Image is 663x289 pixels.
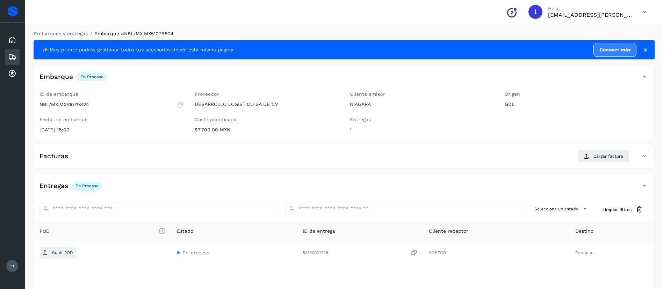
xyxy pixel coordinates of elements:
span: Limpiar filtros [603,207,632,213]
h4: Entregas [39,182,68,190]
a: Embarques y entregas [34,31,88,36]
span: ID de entrega [303,227,335,235]
p: NIAGARA [350,101,494,107]
label: Origen [505,91,649,97]
div: EmbarqueEn proceso [34,71,654,88]
div: Cuentas por cobrar [5,66,20,81]
span: Cargar factura [593,153,623,159]
p: [DATE] 18:00 [39,127,183,133]
button: Subir POD [39,247,76,259]
span: POD [39,227,166,235]
p: NBL/MX.MX51079824 [39,102,89,108]
td: Zapopan [570,241,654,264]
span: Estado [177,227,193,235]
p: lauraamalia.castillo@xpertal.com [548,12,632,18]
span: Embarque #NBL/MX.MX51079824 [94,31,174,36]
label: ID de embarque [39,91,183,97]
td: COSTCO [423,241,569,264]
span: ✨ Muy pronto podrás gestionar todos tus accesorios desde esta misma página. [42,46,235,53]
p: $7,700.00 MXN [195,127,339,133]
label: Entregas [350,117,494,123]
div: EntregasEn proceso [34,180,654,197]
button: Cargar factura [578,150,629,162]
p: Subir POD [52,250,73,255]
div: Embarques [5,49,20,65]
span: En proceso [182,250,209,255]
span: Cliente receptor [429,227,468,235]
nav: breadcrumb [34,30,655,37]
button: Limpiar filtros [597,203,649,216]
p: DESARROLLO LOGISTICO SA DE CV [195,101,339,107]
div: FacturasCargar factura [34,150,654,168]
label: Proveedor [195,91,339,97]
p: 1 [350,127,494,133]
p: En proceso [80,74,103,79]
h4: Embarque [39,73,73,81]
label: Costo planificado [195,117,339,123]
h4: Facturas [39,152,68,160]
div: 53190901028 [303,249,418,257]
p: GDL [505,101,649,107]
button: Selecciona un estado [532,203,591,215]
label: Cliente emisor [350,91,494,97]
div: Inicio [5,32,20,48]
a: Conocer más [593,43,636,57]
span: Destino [575,227,593,235]
label: Fecha de embarque [39,117,183,123]
p: En proceso [75,183,99,188]
p: Hola, [548,6,632,12]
